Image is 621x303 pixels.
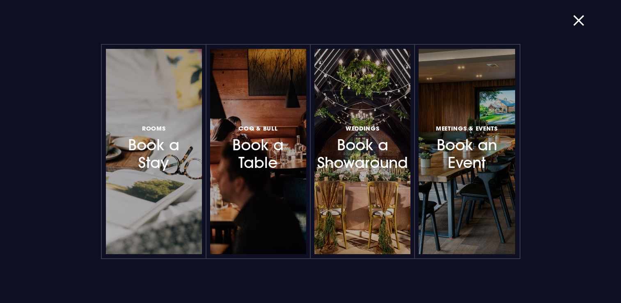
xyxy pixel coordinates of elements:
[106,49,202,254] a: RoomsBook a Stay
[118,123,190,172] h3: Book a Stay
[142,124,166,132] span: Rooms
[210,49,306,254] a: Coq & BullBook a Table
[431,123,502,172] h3: Book an Event
[419,49,515,254] a: Meetings & EventsBook an Event
[436,124,498,132] span: Meetings & Events
[346,124,380,132] span: Weddings
[327,123,398,172] h3: Book a Showaround
[222,123,294,172] h3: Book a Table
[314,49,410,254] a: WeddingsBook a Showaround
[238,124,277,132] span: Coq & Bull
